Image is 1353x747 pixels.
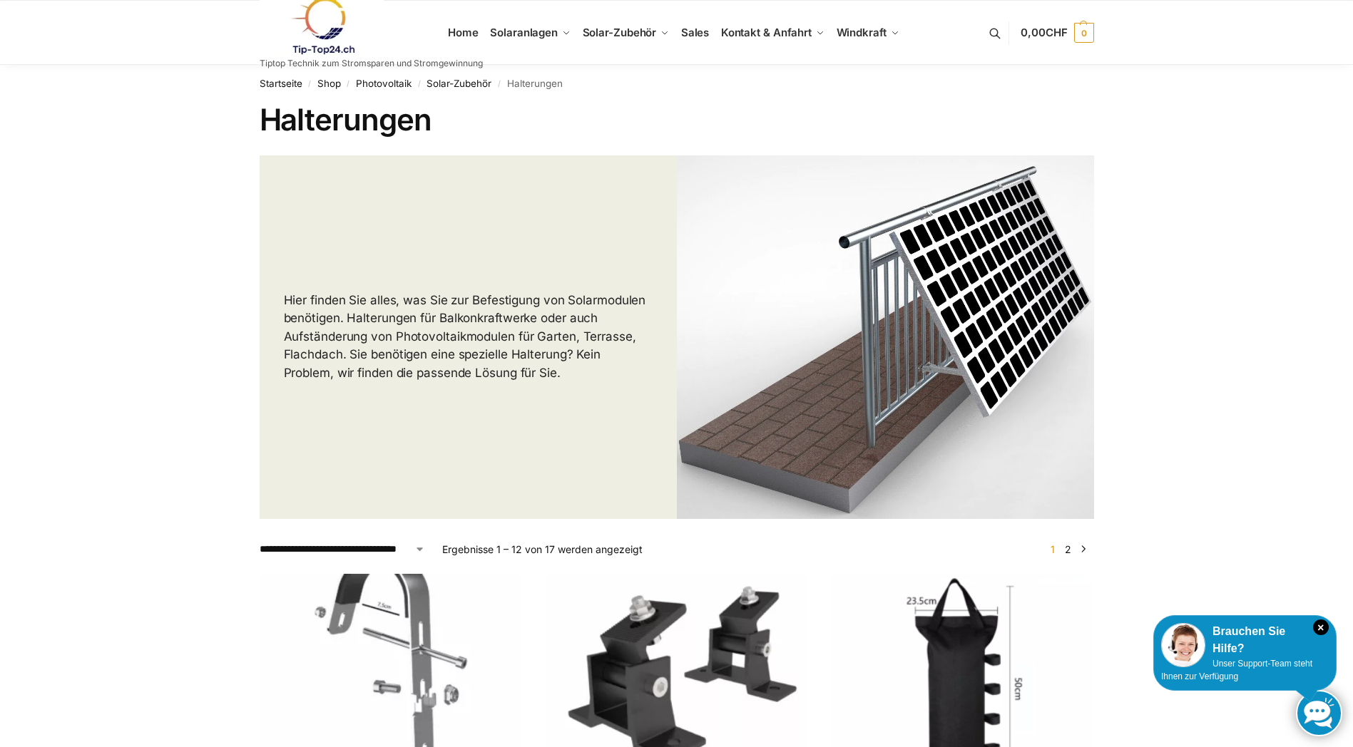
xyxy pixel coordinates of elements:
[260,102,1094,138] h1: Halterungen
[356,78,412,89] a: Photovoltaik
[260,65,1094,102] nav: Breadcrumb
[1021,26,1067,39] span: 0,00
[442,542,643,557] p: Ergebnisse 1 – 12 von 17 werden angezeigt
[491,78,506,90] span: /
[830,1,905,65] a: Windkraft
[260,78,302,89] a: Startseite
[1161,623,1329,657] div: Brauchen Sie Hilfe?
[677,155,1094,519] img: Halterungen
[1047,543,1058,555] span: Seite 1
[284,292,653,383] p: Hier finden Sie alles, was Sie zur Befestigung von Solarmodulen benötigen. Halterungen für Balkon...
[1046,26,1068,39] span: CHF
[484,1,576,65] a: Solaranlagen
[317,78,341,89] a: Shop
[260,59,483,68] p: Tiptop Technik zum Stromsparen und Stromgewinnung
[302,78,317,90] span: /
[583,26,657,39] span: Solar-Zubehör
[1161,623,1205,667] img: Customer service
[681,26,710,39] span: Sales
[1021,11,1093,54] a: 0,00CHF 0
[490,26,558,39] span: Solaranlagen
[721,26,812,39] span: Kontakt & Anfahrt
[1042,542,1093,557] nav: Produkt-Seitennummerierung
[576,1,675,65] a: Solar-Zubehör
[837,26,887,39] span: Windkraft
[715,1,830,65] a: Kontakt & Anfahrt
[412,78,427,90] span: /
[341,78,356,90] span: /
[1161,659,1312,681] span: Unser Support-Team steht Ihnen zur Verfügung
[427,78,491,89] a: Solar-Zubehör
[1061,543,1075,555] a: Seite 2
[675,1,715,65] a: Sales
[1313,619,1329,635] i: Schließen
[1078,542,1088,557] a: →
[1074,23,1094,43] span: 0
[260,542,425,557] select: Shop-Reihenfolge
